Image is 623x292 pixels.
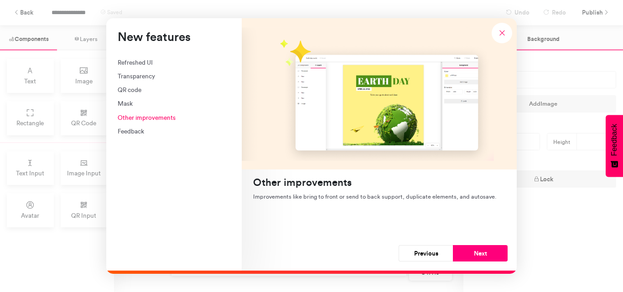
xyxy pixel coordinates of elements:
div: Feedback [118,127,230,136]
h3: New features [118,30,230,44]
div: New features [106,18,517,274]
p: Improvements like bring to front or send to back support, duplicate elements, and autosave. [253,192,505,201]
div: QR code [118,85,230,94]
div: Navigation button [399,245,508,261]
span: Feedback [610,124,618,156]
div: Mask [118,99,230,108]
h4: Other improvements [253,176,505,189]
button: Feedback - Show survey [606,115,623,177]
button: Next [453,245,508,261]
button: Previous [399,245,453,261]
div: Refreshed UI [118,58,230,67]
div: Other improvements [118,113,230,122]
iframe: Drift Widget Chat Controller [577,246,612,281]
div: Transparency [118,72,230,81]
